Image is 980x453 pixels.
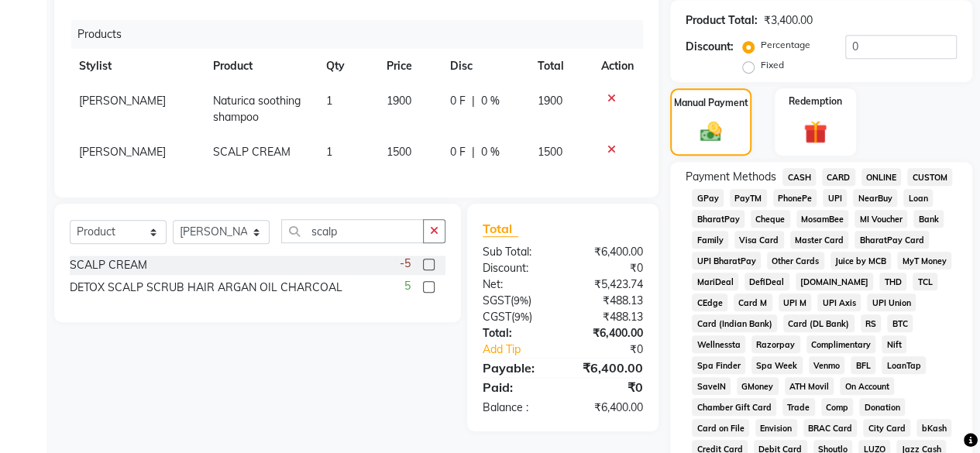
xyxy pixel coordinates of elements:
span: Bank [913,210,944,228]
span: UPI Axis [817,293,861,311]
div: Discount: [471,260,563,276]
span: ONLINE [861,168,902,186]
div: ( ) [471,309,563,325]
span: UPI Union [867,293,916,311]
span: Payment Methods [686,169,776,185]
div: ₹6,400.00 [562,359,655,377]
input: Search or Scan [281,219,424,243]
div: ( ) [471,293,563,309]
div: ₹488.13 [562,309,655,325]
div: ₹0 [562,378,655,396]
span: PhonePe [773,189,817,207]
span: Envision [755,419,797,437]
span: CUSTOM [907,168,952,186]
div: ₹6,400.00 [562,400,655,416]
th: Qty [317,49,377,84]
span: 1900 [538,94,562,108]
span: [DOMAIN_NAME] [796,273,874,290]
span: 1500 [387,145,411,159]
span: BRAC Card [803,419,858,437]
span: bKash [916,419,951,437]
span: CGST [483,310,511,324]
span: BFL [851,356,875,374]
label: Redemption [789,94,842,108]
span: BharatPay Card [854,231,929,249]
span: Card (DL Bank) [783,314,854,332]
div: ₹6,400.00 [562,244,655,260]
div: Products [71,20,655,49]
div: DETOX SCALP SCRUB HAIR ARGAN OIL CHARCOAL [70,280,342,296]
span: Card (Indian Bank) [692,314,777,332]
span: ATH Movil [785,377,834,395]
span: UPI M [779,293,812,311]
div: ₹3,400.00 [764,12,813,29]
span: 1 [326,94,332,108]
span: Donation [859,398,905,416]
span: Juice by MCB [830,252,892,269]
th: Total [528,49,592,84]
span: SGST [483,293,511,307]
span: RS [861,314,882,332]
span: PayTM [730,189,767,207]
span: SaveIN [692,377,731,395]
span: MI Voucher [854,210,907,228]
div: ₹6,400.00 [562,325,655,341]
span: Trade [782,398,815,416]
span: 1900 [387,94,411,108]
span: 9% [514,294,528,307]
span: GPay [692,189,724,207]
span: | [472,144,475,160]
span: Nift [882,335,906,353]
span: Spa Week [751,356,803,374]
div: Balance : [471,400,563,416]
span: On Account [840,377,894,395]
div: SCALP CREAM [70,257,147,273]
span: MariDeal [692,273,738,290]
span: Cheque [751,210,790,228]
th: Product [204,49,318,84]
span: NearBuy [853,189,897,207]
div: Total: [471,325,563,341]
span: 9% [514,311,529,323]
span: Comp [821,398,854,416]
span: Other Cards [767,252,824,269]
span: Razorpay [751,335,800,353]
span: Chamber Gift Card [692,398,776,416]
div: ₹5,423.74 [562,276,655,293]
span: -5 [400,256,411,272]
span: 1 [326,145,332,159]
span: Spa Finder [692,356,745,374]
label: Fixed [761,58,784,72]
img: _cash.svg [693,119,729,144]
a: Add Tip [471,341,578,358]
label: Percentage [761,38,810,52]
span: THD [879,273,906,290]
div: Net: [471,276,563,293]
th: Price [377,49,441,84]
th: Stylist [70,49,204,84]
div: Discount: [686,39,734,55]
span: DefiDeal [744,273,789,290]
span: CARD [822,168,855,186]
span: UPI [823,189,847,207]
th: Action [592,49,643,84]
div: Payable: [471,359,563,377]
span: [PERSON_NAME] [79,145,166,159]
label: Manual Payment [674,96,748,110]
span: Card on File [692,419,749,437]
span: TCL [913,273,937,290]
div: Product Total: [686,12,758,29]
span: 0 F [450,93,466,109]
span: Wellnessta [692,335,745,353]
span: LoanTap [882,356,926,374]
div: ₹0 [578,341,655,358]
span: Naturica soothing shampoo [213,94,301,124]
span: BharatPay [692,210,744,228]
span: SCALP CREAM [213,145,291,159]
span: CEdge [692,293,727,311]
span: [PERSON_NAME] [79,94,166,108]
span: City Card [863,419,910,437]
span: Loan [903,189,933,207]
span: Venmo [809,356,845,374]
span: Visa Card [734,231,784,249]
